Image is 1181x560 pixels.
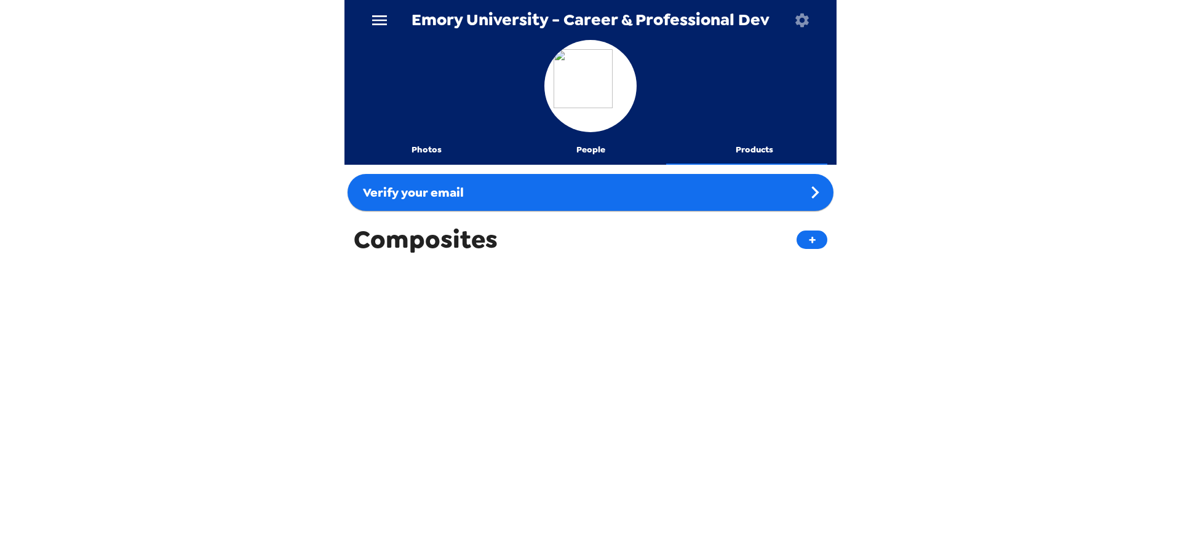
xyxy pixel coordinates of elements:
[672,135,837,165] button: Products
[412,12,769,28] span: Emory University - Career & Professional Dev
[797,231,827,249] button: +
[344,135,509,165] button: Photos
[509,135,673,165] button: People
[363,184,464,200] span: Verify your email
[354,223,498,256] span: Composites
[554,49,627,123] img: org logo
